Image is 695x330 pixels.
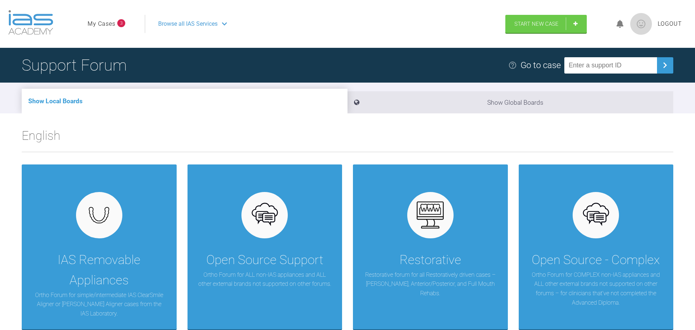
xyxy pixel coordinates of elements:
[22,126,673,152] h2: English
[353,164,508,329] a: RestorativeRestorative forum for all Restoratively driven cases – [PERSON_NAME], Anterior/Posteri...
[158,19,218,29] span: Browse all IAS Services
[117,19,125,27] span: 3
[400,250,461,270] div: Restorative
[364,270,497,298] p: Restorative forum for all Restoratively driven cases – [PERSON_NAME], Anterior/Posterior, and Ful...
[206,250,323,270] div: Open Source Support
[85,205,113,226] img: removables.927eaa4e.svg
[514,21,559,27] span: Start New Case
[22,89,347,113] li: Show Local Boards
[8,10,53,35] img: logo-light.3e3ef733.png
[521,58,561,72] div: Go to case
[519,164,674,329] a: Open Source - ComplexOrtho Forum for COMPLEX non-IAS appliances and ALL other external brands not...
[659,59,671,71] img: chevronRight.28bd32b0.svg
[188,164,342,329] a: Open Source SupportOrtho Forum for ALL non-IAS appliances and ALL other external brands not suppo...
[198,270,332,289] p: Ortho Forum for ALL non-IAS appliances and ALL other external brands not supported on other forums.
[505,15,587,33] a: Start New Case
[88,19,115,29] a: My Cases
[564,57,657,74] input: Enter a support ID
[347,91,673,113] li: Show Global Boards
[530,270,663,307] p: Ortho Forum for COMPLEX non-IAS appliances and ALL other external brands not supported on other f...
[33,250,166,291] div: IAS Removable Appliances
[658,19,682,29] a: Logout
[508,61,517,70] img: help.e70b9f3d.svg
[630,13,652,35] img: profile.png
[416,201,444,229] img: restorative.65e8f6b6.svg
[532,250,660,270] div: Open Source - Complex
[22,53,127,78] h1: Support Forum
[33,291,166,318] p: Ortho Forum for simple/intermediate IAS ClearSmile Aligner or [PERSON_NAME] Aligner cases from th...
[22,164,177,329] a: IAS Removable AppliancesOrtho Forum for simple/intermediate IAS ClearSmile Aligner or [PERSON_NAM...
[251,201,279,229] img: opensource.6e495855.svg
[582,201,610,229] img: opensource.6e495855.svg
